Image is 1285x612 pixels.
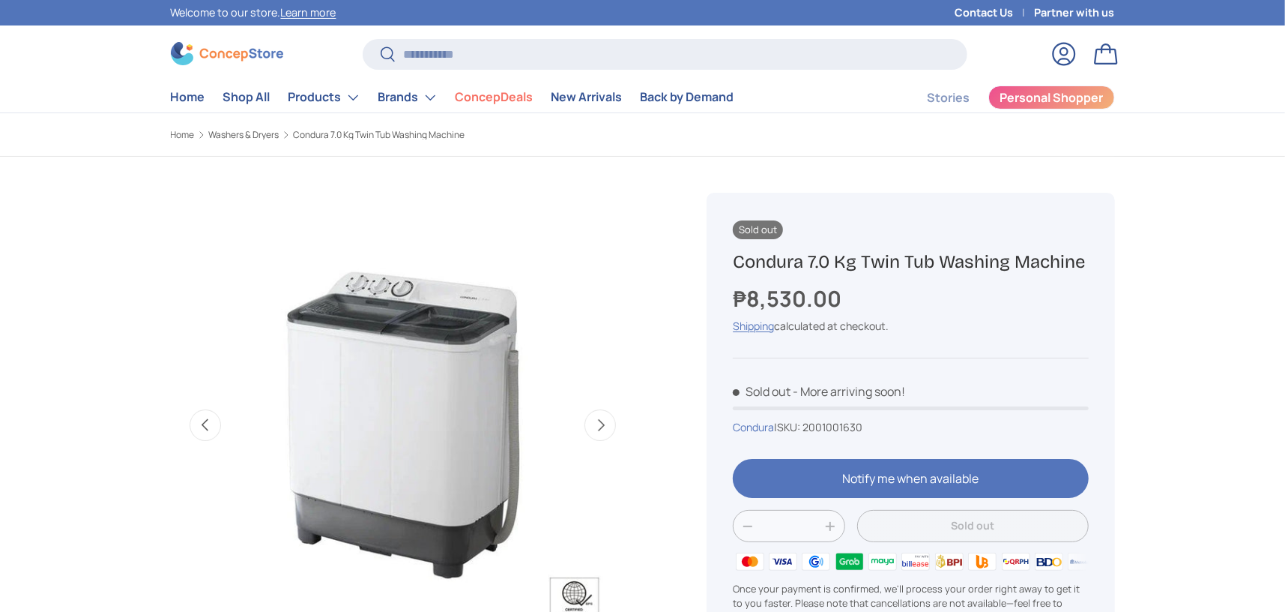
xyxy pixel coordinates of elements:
[899,550,932,572] img: billease
[733,383,790,400] span: Sold out
[892,82,1115,112] nav: Secondary
[293,130,465,139] a: Condura 7.0 Kg Twin Tub Washing Machine
[1032,550,1065,572] img: bdo
[208,130,279,139] a: Washers & Dryers
[733,319,774,333] a: Shipping
[777,420,800,434] span: SKU:
[171,128,671,142] nav: Breadcrumbs
[171,82,734,112] nav: Primary
[369,82,447,112] summary: Brands
[802,420,862,434] span: 2001001630
[171,130,195,139] a: Home
[988,85,1115,109] a: Personal Shopper
[955,4,1035,21] a: Contact Us
[456,82,533,112] a: ConcepDeals
[551,82,623,112] a: New Arrivals
[1035,4,1115,21] a: Partner with us
[774,420,862,434] span: |
[857,510,1088,542] button: Sold out
[999,550,1032,572] img: qrph
[733,250,1088,274] h1: Condura 7.0 Kg Twin Tub Washing Machine
[733,283,845,313] strong: ₱8,530.00
[793,383,905,400] p: - More arriving soon!
[171,42,283,65] img: ConcepStore
[832,550,865,572] img: grabpay
[799,550,832,572] img: gcash
[733,318,1088,334] div: calculated at checkout.
[223,82,270,112] a: Shop All
[171,4,336,21] p: Welcome to our store.
[1065,550,1098,572] img: metrobank
[733,420,774,434] a: Condura
[279,82,369,112] summary: Products
[733,220,783,239] span: Sold out
[866,550,899,572] img: maya
[733,550,766,572] img: master
[281,5,336,19] a: Learn more
[171,82,205,112] a: Home
[1000,91,1103,103] span: Personal Shopper
[933,550,966,572] img: bpi
[767,550,799,572] img: visa
[966,550,999,572] img: ubp
[641,82,734,112] a: Back by Demand
[928,83,970,112] a: Stories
